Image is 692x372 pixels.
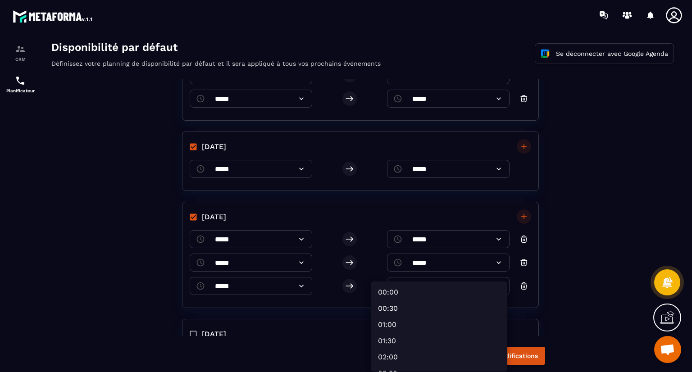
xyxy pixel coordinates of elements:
[15,44,26,54] img: formation
[332,295,465,309] li: 01:30
[332,246,465,260] li: 00:00
[654,336,681,363] a: Ouvrir le chat
[2,68,38,100] a: schedulerschedulerPlanificateur
[13,8,94,24] img: logo
[2,88,38,93] p: Planificateur
[15,75,26,86] img: scheduler
[332,311,465,325] li: 02:00
[332,278,465,293] li: 01:00
[2,37,38,68] a: formationformationCRM
[332,327,465,341] li: 02:30
[332,262,465,277] li: 00:30
[2,57,38,62] p: CRM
